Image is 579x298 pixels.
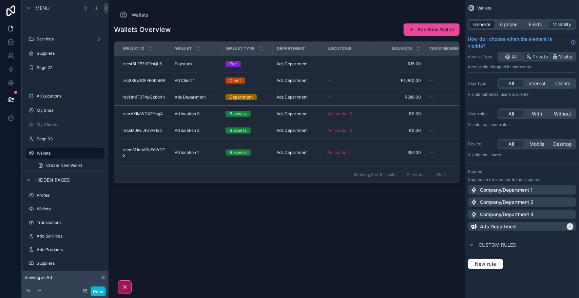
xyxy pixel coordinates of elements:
label: Spaces [468,169,482,174]
span: New rule [472,261,499,267]
span: Without [554,110,572,117]
button: Done [91,286,106,296]
a: Suppliers [26,258,104,269]
label: Page 27 [37,65,103,70]
span: Desktop [554,141,572,147]
a: Add Services [26,231,104,242]
label: Add Services [37,233,103,239]
span: Logged in users only [493,64,531,69]
span: Locations [328,46,352,51]
a: Page 33 [26,134,104,144]
span: Showing 6 of 6 results [353,172,397,177]
span: Wallet Type [226,46,255,51]
span: Clients [555,80,570,87]
p: Visible to [468,92,576,97]
span: Custom rules [479,242,516,248]
p: Company/Department 2 [480,199,534,206]
a: My Sites [26,105,104,116]
a: Services [26,34,104,45]
label: User type [468,81,495,86]
span: Menu [35,5,50,12]
a: My Clients [26,119,104,130]
span: General [474,21,490,28]
button: New rule [468,259,503,269]
span: Private [533,53,548,60]
p: Ads Department [480,223,517,230]
span: Mobile [529,141,544,147]
span: Wallets [477,5,491,11]
span: all users [485,152,501,157]
span: Wallet [175,46,192,51]
span: Balance [392,46,412,51]
a: Wallets [26,204,104,214]
p: Appears in the nav bar in these spaces [468,177,576,182]
a: Transactions [26,217,104,228]
a: Wallets [26,148,104,159]
label: Transactions [37,220,103,225]
span: How do I choose when the element is visible? [468,36,568,49]
label: Suppliers [37,261,103,266]
label: Wallets [37,206,103,212]
span: Visitor [559,53,573,60]
a: Profile [26,190,104,201]
p: Visible to [468,122,576,127]
span: Hidden pages [35,177,70,183]
label: Access Type [468,54,495,59]
label: Device [468,141,495,147]
span: All [508,141,514,147]
label: Wallets [37,151,100,156]
span: Viewing as Ad [24,275,52,280]
label: Profile [37,193,103,198]
label: Services [37,36,94,42]
span: Create New Wallet [46,163,82,168]
p: Visible to [468,152,576,158]
span: All [508,80,514,87]
span: All user roles [485,122,509,127]
span: All [512,53,517,60]
span: Visibility [553,21,572,28]
p: Accessible to [468,64,576,70]
a: Add Products [26,244,104,255]
label: User roles [468,111,495,117]
p: Company/Department 4 [480,211,534,218]
span: Internal [529,80,545,87]
p: Company/Department 1 [480,187,533,193]
label: My Clients [37,122,103,127]
label: Page 33 [37,136,103,142]
span: Internal users & clients [485,92,528,97]
a: Create New Wallet [34,160,104,171]
a: All Locations [26,91,104,102]
a: Suppliers [26,48,104,59]
span: Fields [529,21,542,28]
span: With [532,110,542,117]
span: All [508,110,514,117]
a: Page 27 [26,62,104,73]
label: All Locations [37,93,103,99]
span: Team Members [430,46,463,51]
a: How do I choose when the element is visible? [468,36,576,49]
span: Options [500,21,517,28]
label: Add Products [37,247,103,252]
span: Department [277,46,305,51]
label: My Sites [37,108,103,113]
label: Suppliers [37,51,103,56]
span: Wallet ID [123,46,144,51]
